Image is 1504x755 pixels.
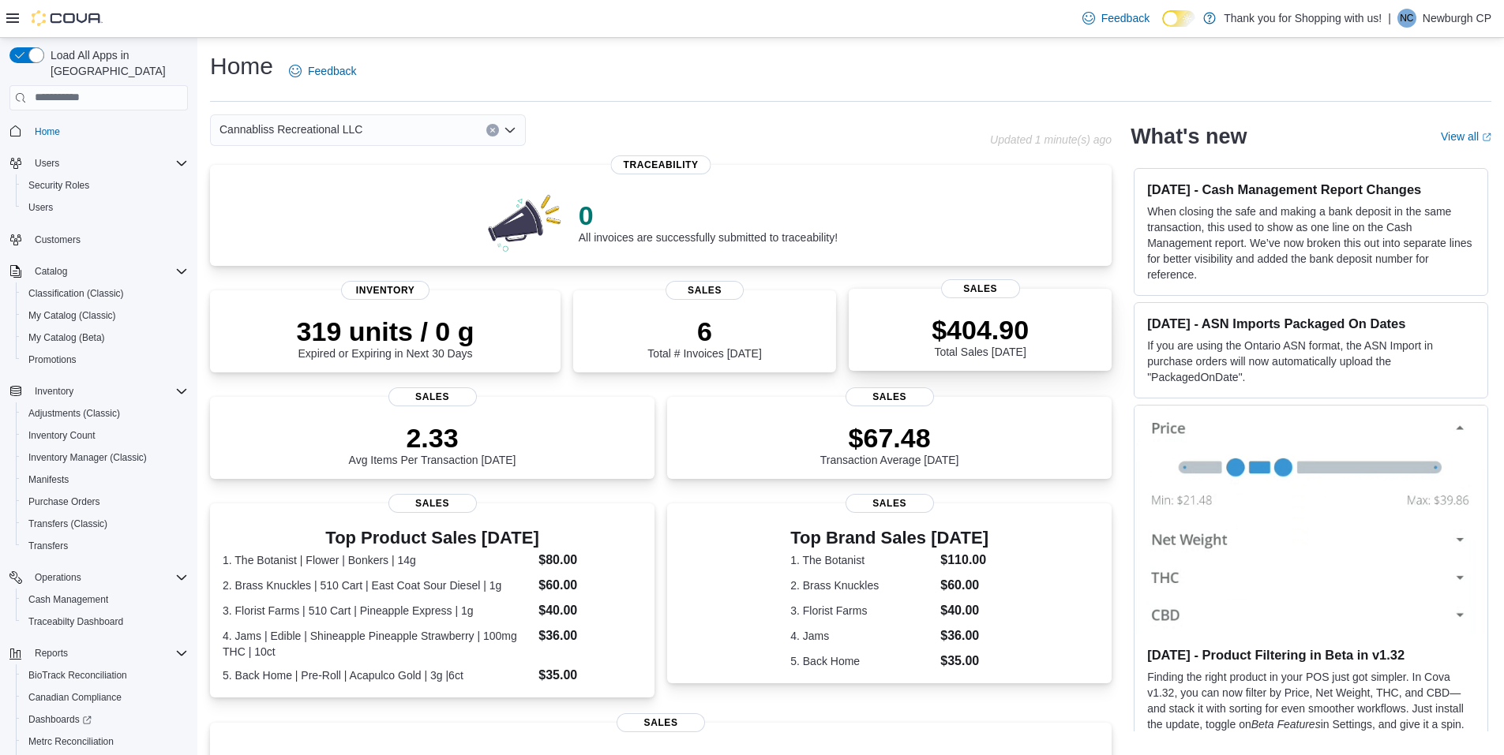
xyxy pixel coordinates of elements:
[44,47,188,79] span: Load All Apps in [GEOGRAPHIC_DATA]
[16,611,194,633] button: Traceabilty Dashboard
[28,540,68,552] span: Transfers
[28,309,116,322] span: My Catalog (Classic)
[22,710,188,729] span: Dashboards
[22,198,188,217] span: Users
[932,314,1029,358] div: Total Sales [DATE]
[940,551,988,570] dd: $110.00
[790,577,934,593] dt: 2. Brass Knuckles
[22,666,133,685] a: BioTrack Reconciliation
[308,63,356,79] span: Feedback
[1441,130,1491,143] a: View allExternal link
[223,552,532,568] dt: 1. The Botanist | Flower | Bonkers | 14g
[223,603,532,619] dt: 3. Florist Farms | 510 Cart | Pineapple Express | 1g
[16,305,194,327] button: My Catalog (Classic)
[28,713,92,726] span: Dashboards
[16,731,194,753] button: Metrc Reconciliation
[22,350,188,369] span: Promotions
[28,473,69,486] span: Manifests
[28,179,89,192] span: Security Roles
[16,513,194,535] button: Transfers (Classic)
[28,287,124,300] span: Classification (Classic)
[297,316,474,360] div: Expired or Expiring in Next 30 Days
[1388,9,1391,28] p: |
[820,422,959,454] p: $67.48
[1397,9,1416,28] div: Newburgh CP
[35,157,59,170] span: Users
[28,615,123,628] span: Traceabilty Dashboard
[28,644,74,663] button: Reports
[22,306,122,325] a: My Catalog (Classic)
[28,407,120,420] span: Adjustments (Classic)
[504,124,516,136] button: Open list of options
[223,577,532,593] dt: 2. Brass Knuckles | 510 Cart | East Coat Sour Diesel | 1g
[223,529,642,548] h3: Top Product Sales [DATE]
[16,402,194,424] button: Adjustments (Classic)
[1482,133,1491,142] svg: External link
[22,536,188,555] span: Transfers
[22,514,188,533] span: Transfers (Classic)
[16,196,194,219] button: Users
[35,234,81,246] span: Customers
[22,536,74,555] a: Transfers
[22,492,107,511] a: Purchase Orders
[283,55,362,87] a: Feedback
[790,529,988,548] h3: Top Brand Sales [DATE]
[22,688,128,707] a: Canadian Compliance
[3,642,194,664] button: Reports
[3,120,194,143] button: Home
[16,327,194,349] button: My Catalog (Beta)
[28,451,147,464] span: Inventory Manager (Classic)
[22,710,98,729] a: Dashboards
[1147,204,1475,282] p: When closing the safe and making a bank deposit in the same transaction, this used to show as one...
[1147,181,1475,197] h3: [DATE] - Cash Management Report Changes
[1147,338,1475,385] p: If you are using the Ontario ASN format, the ASN Import in purchase orders will now automatically...
[940,576,988,595] dd: $60.00
[846,387,934,406] span: Sales
[35,571,81,584] span: Operations
[538,576,642,595] dd: $60.00
[611,155,711,174] span: Traceability
[647,316,761,360] div: Total # Invoices [DATE]
[3,152,194,174] button: Users
[940,601,988,620] dd: $40.00
[1251,718,1321,731] em: Beta Features
[22,514,114,533] a: Transfers (Classic)
[1101,10,1150,26] span: Feedback
[16,174,194,196] button: Security Roles
[22,448,153,467] a: Inventory Manager (Classic)
[28,495,100,508] span: Purchase Orders
[22,404,126,423] a: Adjustments (Classic)
[28,331,105,344] span: My Catalog (Beta)
[22,470,75,489] a: Manifests
[219,120,362,139] span: Cannabliss Recreational LLC
[940,652,988,671] dd: $35.00
[16,447,194,469] button: Inventory Manager (Classic)
[223,628,532,660] dt: 4. Jams | Edible | Shineapple Pineapple Strawberry | 100mg THC | 10ct
[790,603,934,619] dt: 3. Florist Farms
[647,316,761,347] p: 6
[32,10,103,26] img: Cova
[1224,9,1382,28] p: Thank you for Shopping with us!
[28,230,188,249] span: Customers
[486,124,499,136] button: Clear input
[22,328,188,347] span: My Catalog (Beta)
[22,666,188,685] span: BioTrack Reconciliation
[28,262,188,281] span: Catalog
[940,626,988,645] dd: $36.00
[349,422,516,454] p: 2.33
[35,125,60,138] span: Home
[28,382,188,401] span: Inventory
[28,382,80,401] button: Inventory
[16,469,194,491] button: Manifests
[35,647,68,660] span: Reports
[22,612,188,631] span: Traceabilty Dashboard
[28,669,127,682] span: BioTrack Reconciliation
[22,492,188,511] span: Purchase Orders
[932,314,1029,346] p: $404.90
[538,666,642,685] dd: $35.00
[22,470,188,489] span: Manifests
[22,688,188,707] span: Canadian Compliance
[22,732,120,751] a: Metrc Reconciliation
[1162,10,1195,27] input: Dark Mode
[28,593,108,606] span: Cash Management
